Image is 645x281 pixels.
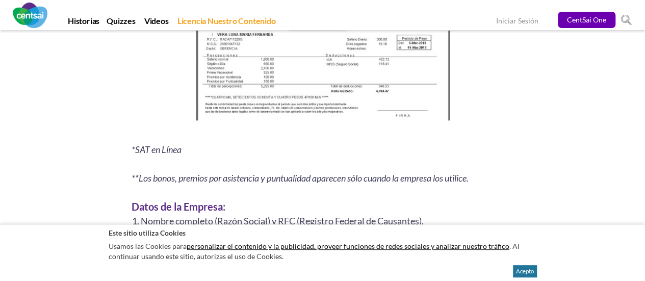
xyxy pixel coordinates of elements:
[103,16,139,30] a: Quizzes
[109,239,537,264] p: Usamos las Cookies para . Al continuar usando este sitio, autorizas el uso de Cookies.
[13,3,47,28] img: CentSai
[132,173,469,184] i: **Los bonos, premios por asistencia y puntualidad aparecen sólo cuando la empresa los utilice.
[141,214,514,227] li: Nombre completo (Razón Social) y RFC (Registro Federal de Causantes).
[132,144,182,156] i: *SAT en Línea
[64,16,103,30] a: Historias
[174,16,279,30] a: Licencia Nuestro Contenido
[496,16,538,27] a: Iniciar Sesión
[513,265,537,277] button: Acepto
[132,199,514,214] h3: Datos de la Empresa:
[109,228,537,238] h2: Este sitio utiliza Cookies
[558,12,615,28] a: CentSai One
[141,16,172,30] a: Videos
